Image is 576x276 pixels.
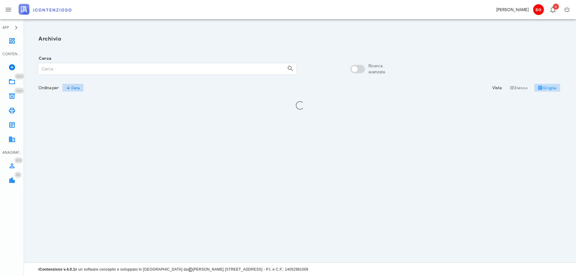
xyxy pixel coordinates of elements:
button: Griglia [534,83,560,92]
button: Elenco [505,83,532,92]
div: Ordina per [38,85,58,91]
div: Ricerca avanzata [368,63,385,75]
button: Data [62,83,84,92]
button: BG [531,2,545,17]
span: Elenco [509,85,528,90]
span: Griglia [538,85,556,90]
div: ANAGRAFICA [2,150,22,155]
span: Distintivo [14,88,24,94]
strong: iContenzioso v.4.0.1 [38,267,75,271]
input: Cerca [39,64,282,74]
label: Cerca [37,56,51,62]
span: Distintivo [14,172,22,178]
span: Data [66,85,79,90]
div: Vista [492,85,502,91]
span: 1042 [16,74,22,78]
h1: Archivio [38,35,562,43]
span: Distintivo [14,73,24,79]
span: 573 [16,159,21,162]
span: Distintivo [14,157,23,163]
span: 55 [16,173,20,177]
span: BG [533,4,544,15]
img: logo-text-2x.png [19,4,71,15]
span: 1160 [16,89,22,93]
div: [PERSON_NAME] [496,7,529,13]
span: Distintivo [553,4,559,10]
button: Distintivo [545,2,560,17]
div: CONTENZIOSO [2,51,22,57]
